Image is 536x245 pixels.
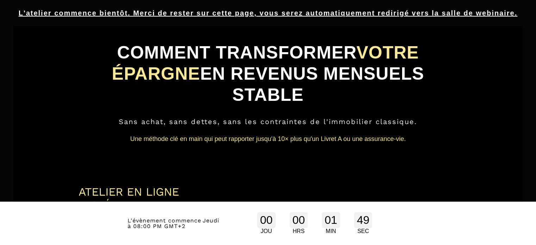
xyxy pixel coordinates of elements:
div: 00 [257,212,276,228]
div: MIN [322,228,340,234]
div: SEC [354,228,372,234]
span: L'évènement commence [128,217,201,224]
span: Sans achat, sans dettes, sans les contraintes de l'immobilier classique. [119,117,417,126]
h1: COMMENT TRANSFORMER EN REVENUS MENSUELS STABLE [79,38,458,109]
span: Jeudi à 08:00 PM GMT+2 [128,217,219,229]
div: HRS [290,228,308,234]
div: JOU [257,228,276,234]
div: ATELIER EN LIGNE PRIVÉ [79,185,212,212]
div: 49 [354,212,372,228]
div: 01 [322,212,340,228]
div: 00 [290,212,308,228]
u: L'atelier commence bientôt. Merci de rester sur cette page, vous serez automatiquement redirigé v... [19,9,518,17]
span: Une méthode clé en main qui peut rapporter jusqu'à 10× plus qu'un Livret A ou une assurance-vie. [130,135,406,142]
